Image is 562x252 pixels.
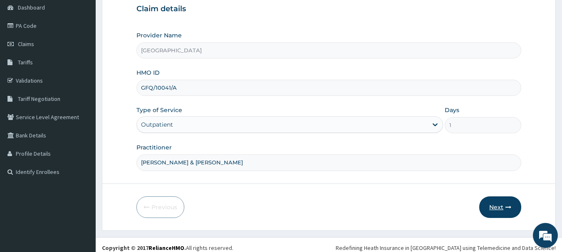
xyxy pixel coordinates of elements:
a: RelianceHMO [149,244,184,252]
div: Chat with us now [43,46,140,57]
label: HMO ID [136,69,160,77]
label: Practitioner [136,143,172,152]
span: Dashboard [18,4,45,11]
textarea: Type your message and hit 'Enter' [4,166,158,195]
span: We're online! [48,74,115,158]
div: Redefining Heath Insurance in [GEOGRAPHIC_DATA] using Telemedicine and Data Science! [336,244,556,252]
span: Tariff Negotiation [18,95,60,103]
input: Enter HMO ID [136,80,522,96]
span: Claims [18,40,34,48]
label: Type of Service [136,106,182,114]
button: Next [479,196,521,218]
strong: Copyright © 2017 . [102,244,186,252]
label: Days [445,106,459,114]
img: d_794563401_company_1708531726252_794563401 [15,42,34,62]
div: Outpatient [141,120,173,129]
input: Enter Name [136,154,522,171]
span: Tariffs [18,59,33,66]
h3: Claim details [136,5,522,14]
div: Minimize live chat window [136,4,156,24]
label: Provider Name [136,31,182,39]
button: Previous [136,196,184,218]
